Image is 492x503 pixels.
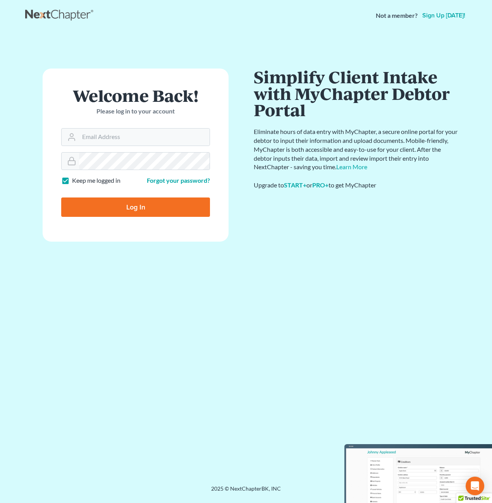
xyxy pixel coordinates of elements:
[466,477,484,495] div: Open Intercom Messenger
[61,87,210,104] h1: Welcome Back!
[421,12,467,19] a: Sign up [DATE]!
[61,197,210,217] input: Log In
[376,11,418,20] strong: Not a member?
[72,176,120,185] label: Keep me logged in
[61,107,210,116] p: Please log in to your account
[254,181,459,190] div: Upgrade to or to get MyChapter
[336,163,367,170] a: Learn More
[254,127,459,172] p: Eliminate hours of data entry with MyChapter, a secure online portal for your debtor to input the...
[147,177,210,184] a: Forgot your password?
[25,485,467,499] div: 2025 © NextChapterBK, INC
[312,181,329,189] a: PRO+
[254,69,459,118] h1: Simplify Client Intake with MyChapter Debtor Portal
[284,181,306,189] a: START+
[79,129,210,146] input: Email Address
